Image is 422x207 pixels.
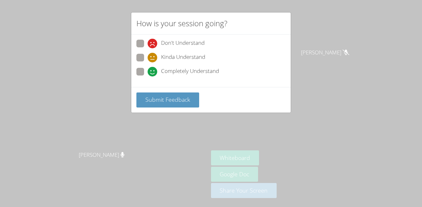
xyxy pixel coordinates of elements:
[136,18,227,29] h2: How is your session going?
[145,96,190,103] span: Submit Feedback
[161,39,205,48] span: Don't Understand
[161,67,219,76] span: Completely Understand
[161,53,205,62] span: Kinda Understand
[136,92,199,107] button: Submit Feedback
